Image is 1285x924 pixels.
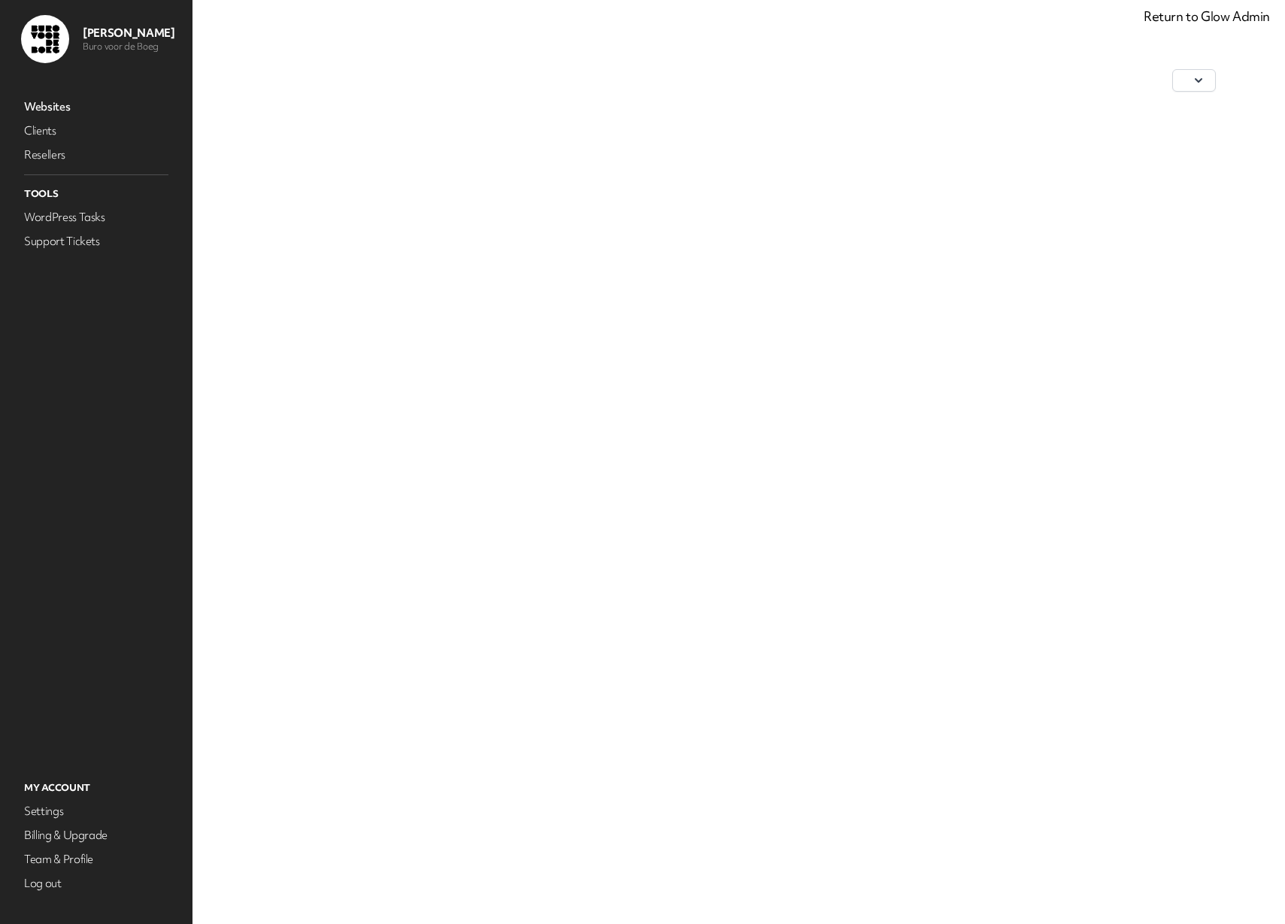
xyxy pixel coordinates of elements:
a: Billing & Upgrade [21,825,171,846]
a: Settings [21,801,171,822]
p: Buro voor de Boeg [83,41,174,53]
a: Return to Glow Admin [1144,8,1270,25]
a: Support Tickets [21,231,171,252]
a: Websites [21,96,171,117]
a: WordPress Tasks [21,207,171,228]
a: Clients [21,120,171,141]
a: Team & Profile [21,849,171,870]
a: Resellers [21,144,171,165]
p: My Account [21,778,171,798]
a: Log out [21,873,171,894]
p: [PERSON_NAME] [83,26,174,41]
p: Tools [21,184,171,204]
